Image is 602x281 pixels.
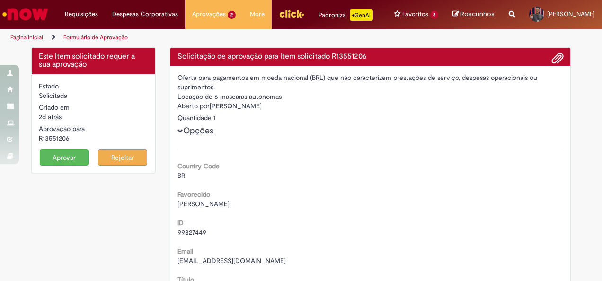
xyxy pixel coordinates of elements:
button: Rejeitar [98,149,147,166]
label: Estado [39,81,59,91]
div: Locação de 6 mascaras autonomas [177,92,564,101]
span: [PERSON_NAME] [547,10,595,18]
a: Formulário de Aprovação [63,34,128,41]
span: [EMAIL_ADDRESS][DOMAIN_NAME] [177,256,286,265]
span: 8 [430,11,438,19]
div: Quantidade 1 [177,113,564,123]
span: BR [177,171,185,180]
div: 27/09/2025 10:00:39 [39,112,148,122]
b: ID [177,219,184,227]
p: +GenAi [350,9,373,21]
span: [PERSON_NAME] [177,200,230,208]
ul: Trilhas de página [7,29,394,46]
b: Favorecido [177,190,210,199]
label: Aprovação para [39,124,85,133]
b: Country Code [177,162,220,170]
img: click_logo_yellow_360x200.png [279,7,304,21]
div: Solicitada [39,91,148,100]
label: Criado em [39,103,70,112]
h4: Este Item solicitado requer a sua aprovação [39,53,148,69]
span: More [250,9,265,19]
span: Aprovações [192,9,226,19]
span: Requisições [65,9,98,19]
time: 27/09/2025 10:00:39 [39,113,62,121]
span: Favoritos [402,9,428,19]
div: Padroniza [319,9,373,21]
span: 2d atrás [39,113,62,121]
button: Aprovar [40,149,89,166]
div: R13551206 [39,133,148,143]
a: Rascunhos [452,10,495,19]
h4: Solicitação de aprovação para Item solicitado R13551206 [177,53,564,61]
span: 99827449 [177,228,206,237]
div: [PERSON_NAME] [177,101,564,113]
div: Oferta para pagamentos em moeda nacional (BRL) que não caracterizem prestações de serviço, despes... [177,73,564,92]
a: Página inicial [10,34,43,41]
span: Despesas Corporativas [112,9,178,19]
span: Rascunhos [460,9,495,18]
b: Email [177,247,193,255]
span: 2 [228,11,236,19]
img: ServiceNow [1,5,50,24]
label: Aberto por [177,101,210,111]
